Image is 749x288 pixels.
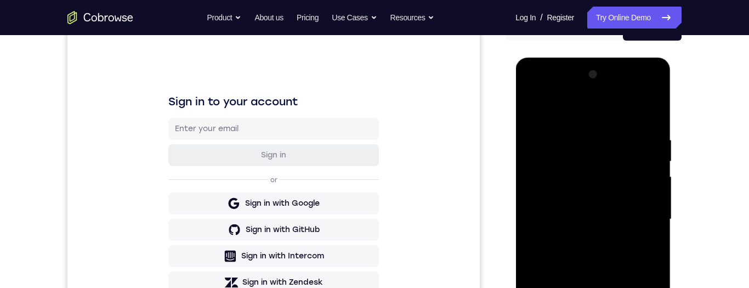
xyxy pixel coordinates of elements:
button: Sign in with Intercom [101,227,311,249]
a: Go to the home page [67,11,133,24]
button: Product [207,7,242,29]
a: Try Online Demo [587,7,682,29]
button: Resources [390,7,435,29]
a: About us [254,7,283,29]
div: Sign in with Intercom [174,232,257,243]
h1: Sign in to your account [101,75,311,91]
button: Sign in [101,126,311,148]
span: / [540,11,542,24]
a: Log In [515,7,536,29]
div: Sign in with Zendesk [175,258,256,269]
p: or [201,157,212,166]
a: Register [547,7,574,29]
a: Pricing [297,7,319,29]
button: Sign in with Google [101,174,311,196]
input: Enter your email [107,105,305,116]
button: Use Cases [332,7,377,29]
div: Sign in with Google [178,179,252,190]
button: Sign in with GitHub [101,200,311,222]
button: Sign in with Zendesk [101,253,311,275]
div: Sign in with GitHub [178,206,252,217]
